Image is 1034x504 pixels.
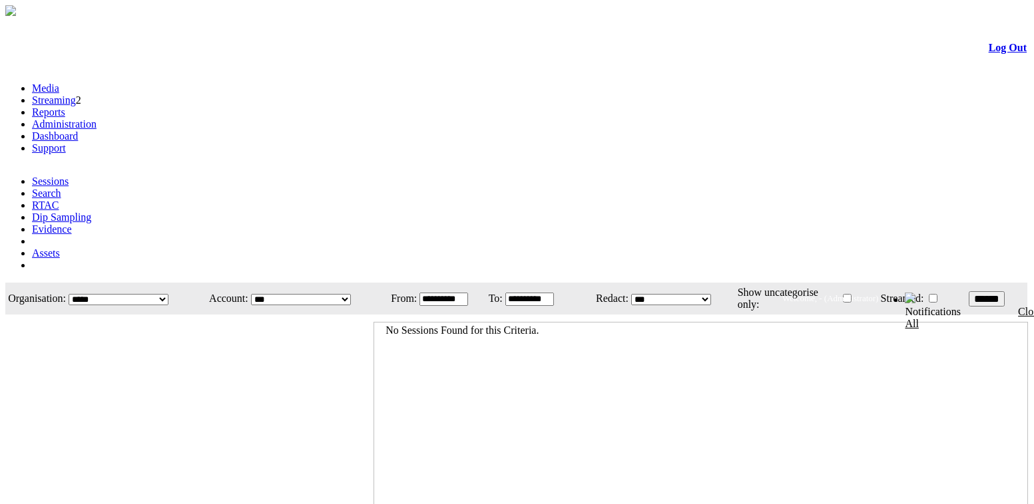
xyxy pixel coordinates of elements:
span: Show uncategorise only: [738,287,818,310]
a: Search [32,188,61,199]
td: Organisation: [7,284,67,313]
a: Streaming [32,94,76,106]
a: Evidence [32,223,72,235]
a: Assets [32,247,60,259]
img: bell24.png [905,293,915,303]
span: Welcome, - (Administrator) [782,293,878,303]
td: From: [383,284,417,313]
span: No Sessions Found for this Criteria. [386,324,539,336]
a: Log Out [989,42,1027,53]
a: Support [32,142,66,154]
a: RTAC [32,199,59,211]
td: Redact: [569,284,629,313]
a: Dip Sampling [32,211,91,223]
td: To: [483,284,503,313]
span: 2 [76,94,81,106]
a: Dashboard [32,130,78,142]
a: Media [32,82,59,94]
a: Reports [32,106,65,118]
div: Notifications [905,306,1001,330]
td: Account: [198,284,249,313]
a: Administration [32,118,97,130]
img: arrow-3.png [5,5,16,16]
a: Sessions [32,176,69,187]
